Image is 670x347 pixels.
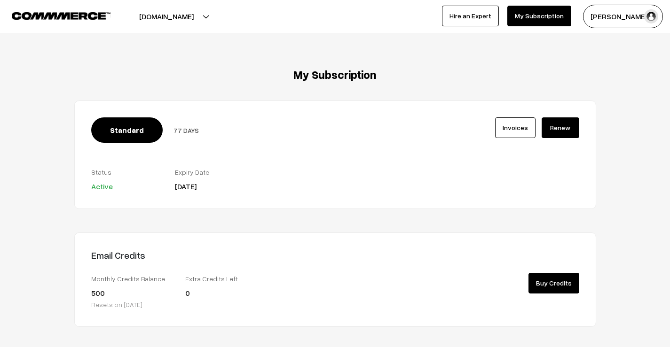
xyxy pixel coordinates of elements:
[91,249,328,261] h4: Email Credits
[12,12,110,19] img: COMMMERCE
[185,274,265,284] label: Extra Credits Left
[91,274,171,284] label: Monthly Credits Balance
[528,273,579,293] a: Buy Credits
[91,182,113,191] span: Active
[175,167,244,177] label: Expiry Date
[442,6,499,26] a: Hire an Expert
[644,9,658,23] img: user
[91,167,161,177] label: Status
[542,117,579,138] a: Renew
[91,301,142,308] span: Resets on [DATE]
[175,182,197,191] span: [DATE]
[106,5,227,28] button: [DOMAIN_NAME]
[507,6,571,26] a: My Subscription
[91,117,163,143] span: Standard
[12,9,94,21] a: COMMMERCE
[173,126,199,134] span: 77 DAYS
[185,288,190,298] span: 0
[583,5,663,28] button: [PERSON_NAME]…
[74,68,596,82] h3: My Subscription
[91,288,105,298] span: 500
[495,117,536,138] a: Invoices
